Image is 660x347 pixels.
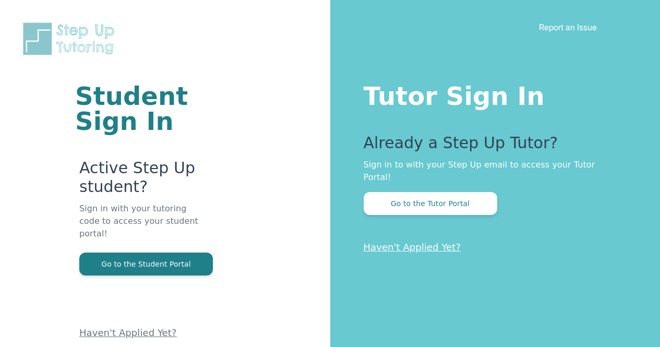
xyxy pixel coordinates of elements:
p: Sign in to with your Step Up email to access your Tutor Portal! [364,159,619,184]
a: Haven't Applied Yet? [79,327,177,338]
h1: Student Sign In [75,83,205,134]
a: Haven't Applied Yet? [364,242,461,253]
img: Step Up Tutoring horizontal logo [21,21,121,57]
p: Active Step Up student? [79,159,205,202]
a: Report an Issue [539,22,597,32]
a: Go to the Student Portal [79,259,213,269]
a: Go to the Tutor Portal [364,198,497,208]
p: Already a Step Up Tutor? [364,134,619,159]
p: Sign in with your tutoring code to access your student portal! [79,202,205,253]
button: Go to the Tutor Portal [364,192,497,215]
button: Go to the Student Portal [79,253,213,276]
h1: Tutor Sign In [364,79,619,109]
